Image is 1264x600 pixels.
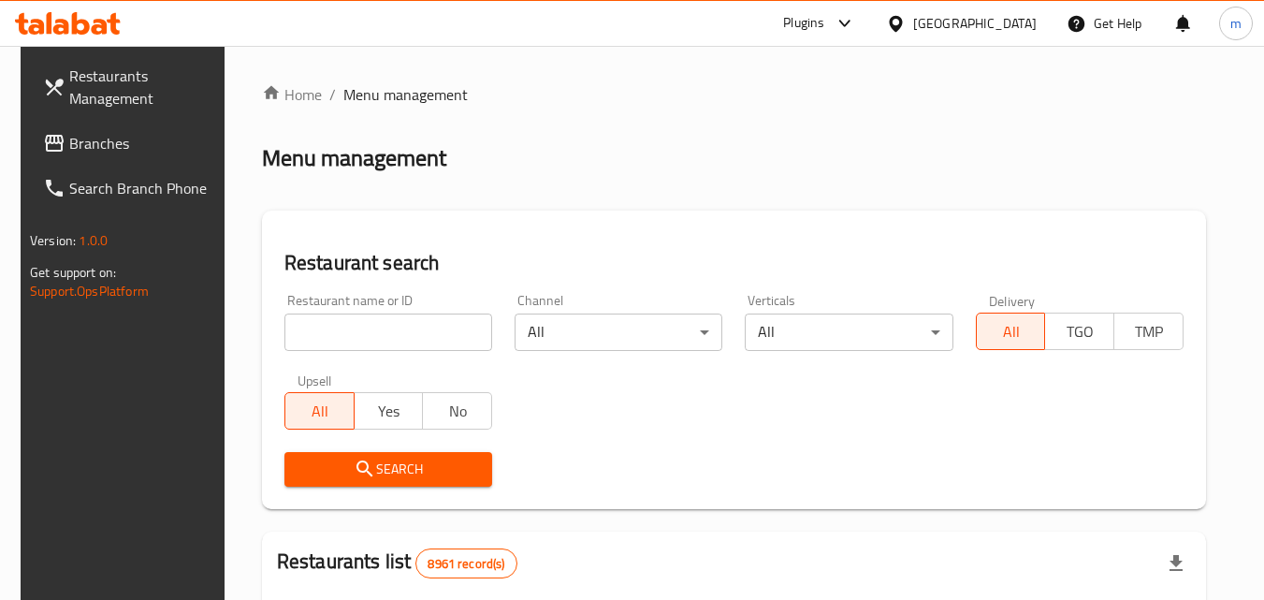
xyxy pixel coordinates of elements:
span: Get support on: [30,260,116,285]
span: All [984,318,1039,345]
div: Export file [1154,541,1199,586]
nav: breadcrumb [262,83,1206,106]
label: Upsell [298,373,332,387]
h2: Restaurants list [277,548,517,578]
div: Plugins [783,12,824,35]
a: Home [262,83,322,106]
button: Yes [354,392,424,430]
div: [GEOGRAPHIC_DATA] [913,13,1037,34]
button: TMP [1113,313,1184,350]
span: TGO [1053,318,1107,345]
li: / [329,83,336,106]
div: All [515,314,722,351]
input: Search for restaurant name or ID.. [284,314,492,351]
span: 1.0.0 [79,228,108,253]
span: Restaurants Management [69,65,217,110]
h2: Restaurant search [284,249,1184,277]
button: All [976,313,1046,350]
span: 8961 record(s) [416,555,516,573]
span: Yes [362,398,416,425]
label: Delivery [989,294,1036,307]
span: Menu management [343,83,468,106]
button: TGO [1044,313,1114,350]
span: Version: [30,228,76,253]
span: TMP [1122,318,1176,345]
span: All [293,398,347,425]
span: Branches [69,132,217,154]
a: Restaurants Management [28,53,232,121]
a: Support.OpsPlatform [30,279,149,303]
span: m [1230,13,1242,34]
a: Branches [28,121,232,166]
button: Search [284,452,492,487]
button: All [284,392,355,430]
div: All [745,314,952,351]
span: No [430,398,485,425]
span: Search [299,458,477,481]
button: No [422,392,492,430]
a: Search Branch Phone [28,166,232,211]
h2: Menu management [262,143,446,173]
div: Total records count [415,549,516,578]
span: Search Branch Phone [69,177,217,199]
